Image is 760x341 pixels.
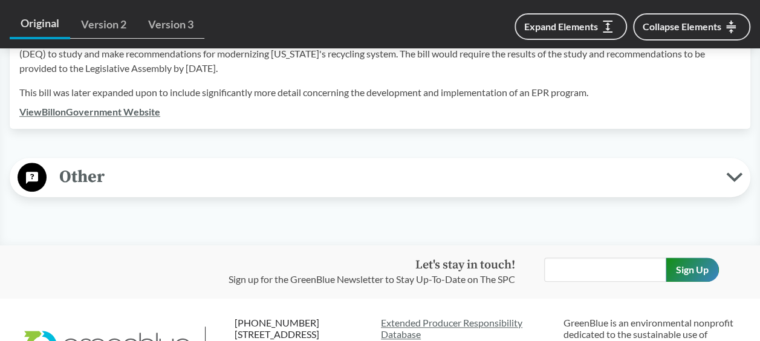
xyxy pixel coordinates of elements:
[14,162,746,193] button: Other
[137,11,204,39] a: Version 3
[10,10,70,39] a: Original
[633,13,750,41] button: Collapse Elements
[229,272,515,287] p: Sign up for the GreenBlue Newsletter to Stay Up-To-Date on The SPC
[19,106,160,117] a: ViewBillonGovernment Website
[47,163,726,190] span: Other
[515,13,627,40] button: Expand Elements
[666,258,719,282] input: Sign Up
[19,85,741,100] p: This bill was later expanded upon to include significantly more detail concerning the development...
[70,11,137,39] a: Version 2
[19,32,741,76] p: [US_STATE] State Senate Bill 582 was introduced at the beginning of the 2021 Regular Session. Thi...
[381,317,554,340] a: Extended Producer ResponsibilityDatabase
[415,258,515,273] strong: Let's stay in touch!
